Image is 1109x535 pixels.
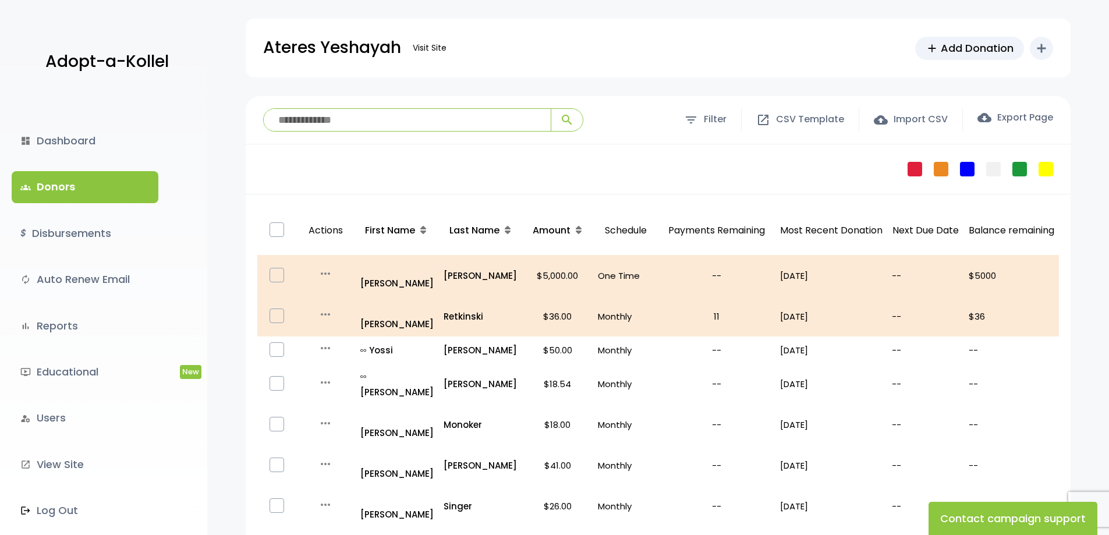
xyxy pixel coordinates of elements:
p: -- [969,498,1054,514]
p: Payments Remaining [662,211,771,251]
a: ondemand_videoEducationalNew [12,356,158,388]
p: $50.00 [527,342,589,358]
p: $18.54 [527,376,589,392]
p: [DATE] [780,376,883,392]
i: autorenew [20,274,31,285]
i: manage_accounts [20,413,31,424]
p: $5000 [969,268,1054,284]
p: Ateres Yeshayah [263,33,401,62]
a: [PERSON_NAME] [360,491,434,522]
i: more_horiz [318,457,332,471]
i: add [1034,41,1048,55]
p: $5,000.00 [527,268,589,284]
p: Monthly [598,498,653,514]
a: all_inclusiveYossi [360,342,434,358]
a: [PERSON_NAME] [444,376,518,392]
p: Monthly [598,458,653,473]
a: launchView Site [12,449,158,480]
a: $Disbursements [12,218,158,249]
p: -- [662,376,771,392]
a: autorenewAuto Renew Email [12,264,158,295]
span: Amount [533,224,571,237]
button: add [1030,37,1053,60]
a: bar_chartReports [12,310,158,342]
p: Monthly [598,309,653,324]
p: $18.00 [527,417,589,433]
p: -- [662,498,771,514]
span: groups [20,182,31,193]
a: groupsDonors [12,171,158,203]
span: Last Name [449,224,499,237]
p: -- [969,342,1054,358]
p: [DATE] [780,268,883,284]
span: search [560,113,574,127]
i: launch [20,459,31,470]
i: more_horiz [318,307,332,321]
i: more_horiz [318,375,332,389]
p: Next Due Date [892,222,959,239]
p: -- [892,458,959,473]
p: Most Recent Donation [780,222,883,239]
i: all_inclusive [360,348,369,353]
p: -- [892,342,959,358]
a: [PERSON_NAME] [360,300,434,332]
p: [PERSON_NAME] [360,409,434,441]
p: Balance remaining [969,222,1054,239]
a: [PERSON_NAME] [444,458,518,473]
i: dashboard [20,136,31,146]
p: $26.00 [527,498,589,514]
button: Contact campaign support [929,502,1097,535]
button: search [551,109,583,131]
p: [PERSON_NAME] [444,342,518,358]
a: [PERSON_NAME] [444,268,518,284]
i: $ [20,225,26,242]
p: Monthly [598,376,653,392]
p: $36.00 [527,309,589,324]
span: Add Donation [941,40,1014,56]
a: [PERSON_NAME] [360,450,434,481]
p: -- [892,417,959,433]
a: all_inclusive[PERSON_NAME] [360,369,434,400]
span: cloud_download [977,111,991,125]
a: Log Out [12,495,158,526]
p: -- [892,309,959,324]
i: more_horiz [318,341,332,355]
p: -- [662,417,771,433]
a: Singer [444,498,518,514]
i: more_horiz [318,498,332,512]
p: -- [969,458,1054,473]
p: [PERSON_NAME] [360,369,434,400]
i: more_horiz [318,416,332,430]
p: -- [892,498,959,514]
p: 11 [662,309,771,324]
p: -- [969,376,1054,392]
span: filter_list [684,113,698,127]
i: all_inclusive [360,374,369,380]
a: Retkinski [444,309,518,324]
label: Export Page [977,111,1053,125]
p: Adopt-a-Kollel [45,47,169,76]
a: manage_accountsUsers [12,402,158,434]
p: -- [969,417,1054,433]
p: $36 [969,309,1054,324]
p: Actions [302,211,350,251]
i: ondemand_video [20,367,31,377]
p: Schedule [598,211,653,251]
p: [DATE] [780,498,883,514]
a: Monoker [444,417,518,433]
a: addAdd Donation [915,37,1024,60]
a: [PERSON_NAME] [360,260,434,291]
i: bar_chart [20,321,31,331]
p: One Time [598,268,653,284]
span: First Name [365,224,415,237]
